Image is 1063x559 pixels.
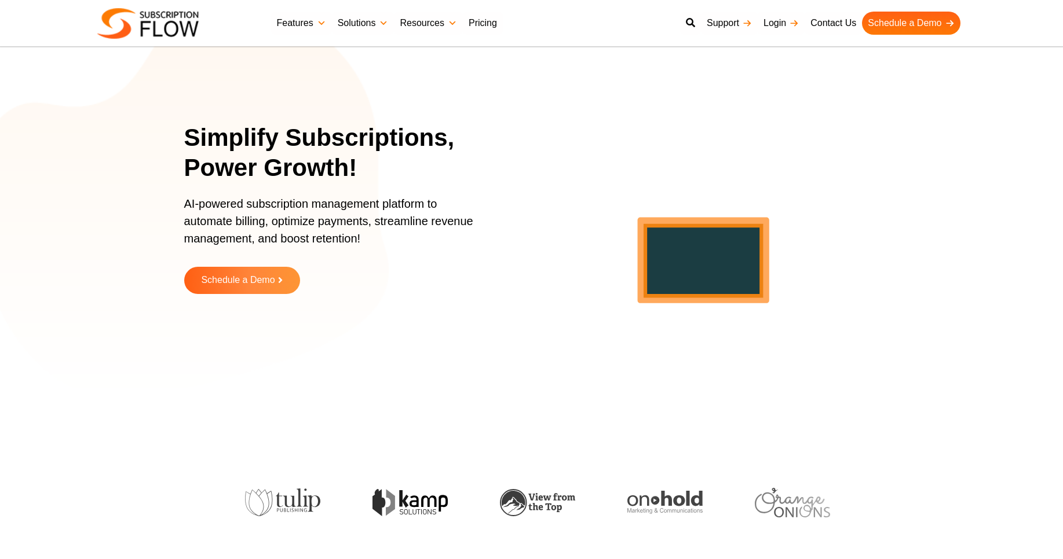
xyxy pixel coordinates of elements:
[862,12,960,35] a: Schedule a Demo
[753,488,828,517] img: orange-onions
[758,12,805,35] a: Login
[97,8,199,39] img: Subscriptionflow
[201,275,275,285] span: Schedule a Demo
[184,267,300,294] a: Schedule a Demo
[463,12,503,35] a: Pricing
[332,12,394,35] a: Solutions
[271,12,332,35] a: Features
[184,123,500,183] h1: Simplify Subscriptions, Power Growth!
[243,488,318,516] img: tulip-publishing
[701,12,758,35] a: Support
[394,12,462,35] a: Resources
[625,491,700,514] img: onhold-marketing
[805,12,862,35] a: Contact Us
[498,489,573,516] img: view-from-the-top
[184,195,485,259] p: AI-powered subscription management platform to automate billing, optimize payments, streamline re...
[370,489,445,516] img: kamp-solution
